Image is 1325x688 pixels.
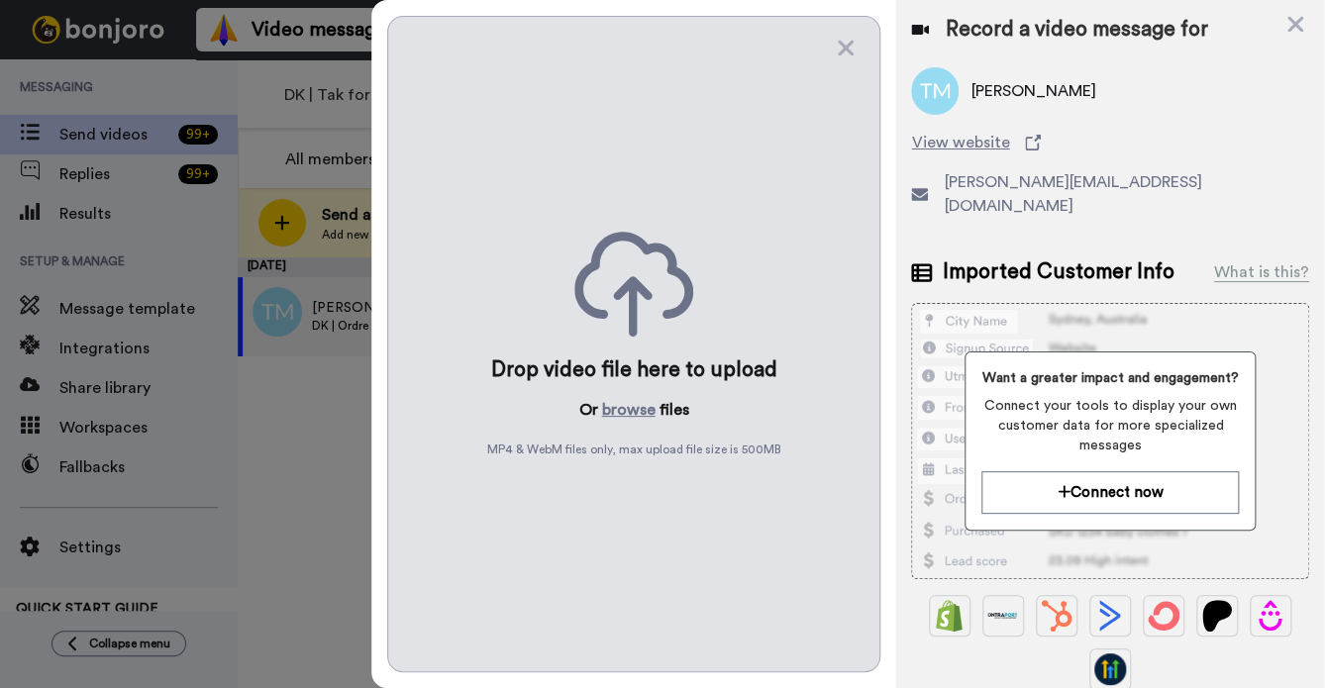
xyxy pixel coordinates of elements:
[981,396,1239,455] span: Connect your tools to display your own customer data for more specialized messages
[486,442,780,457] span: MP4 & WebM files only, max upload file size is 500 MB
[911,131,1009,154] span: View website
[1094,653,1126,685] img: GoHighLevel
[934,600,966,632] img: Shopify
[1094,600,1126,632] img: ActiveCampaign
[1041,600,1072,632] img: Hubspot
[981,368,1239,388] span: Want a greater impact and engagement?
[1201,600,1233,632] img: Patreon
[578,398,688,422] p: Or files
[944,170,1309,218] span: [PERSON_NAME][EMAIL_ADDRESS][DOMAIN_NAME]
[987,600,1019,632] img: Ontraport
[601,398,655,422] button: browse
[1255,600,1286,632] img: Drip
[1148,600,1179,632] img: ConvertKit
[981,471,1239,514] button: Connect now
[942,257,1173,287] span: Imported Customer Info
[490,356,776,384] div: Drop video file here to upload
[1214,260,1309,284] div: What is this?
[911,131,1309,154] a: View website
